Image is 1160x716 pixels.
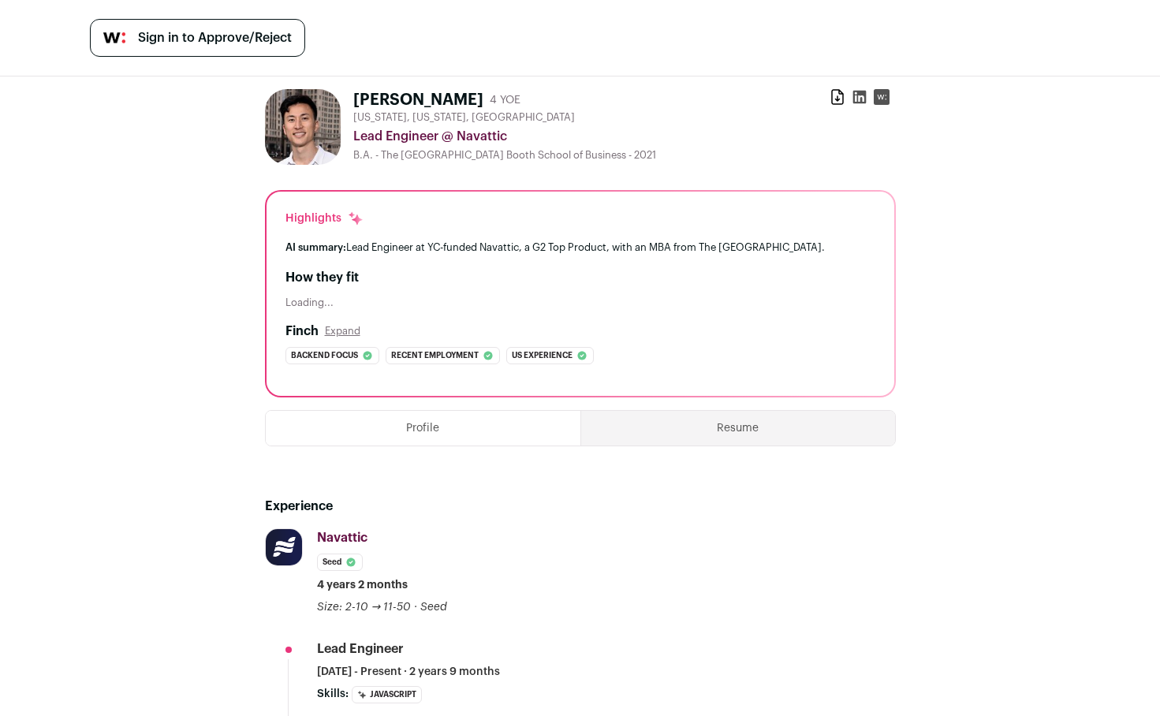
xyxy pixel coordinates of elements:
[353,111,575,124] span: [US_STATE], [US_STATE], [GEOGRAPHIC_DATA]
[265,497,896,516] h2: Experience
[291,348,358,364] span: Backend focus
[414,599,417,615] span: ·
[353,127,896,146] div: Lead Engineer @ Navattic
[285,322,319,341] h2: Finch
[581,411,895,446] button: Resume
[317,554,363,571] li: Seed
[285,296,875,309] div: Loading...
[90,19,305,57] a: Sign in to Approve/Reject
[490,92,520,108] div: 4 YOE
[285,268,875,287] h2: How they fit
[266,529,302,565] img: f2c1c23bb0d96570219cb48a6948e91aa097241a79c3ebb4e4aa140d13a29bcd.png
[317,531,367,544] span: Navattic
[391,348,479,364] span: Recent employment
[317,664,500,680] span: [DATE] - Present · 2 years 9 months
[317,602,412,613] span: Size: 2-10 → 11-50
[138,28,292,47] span: Sign in to Approve/Reject
[353,149,896,162] div: B.A. - The [GEOGRAPHIC_DATA] Booth School of Business - 2021
[285,239,875,255] div: Lead Engineer at YC-funded Navattic, a G2 Top Product, with an MBA from The [GEOGRAPHIC_DATA].
[352,686,422,703] li: JavaScript
[317,686,349,702] span: Skills:
[285,242,346,252] span: AI summary:
[512,348,573,364] span: Us experience
[285,211,364,226] div: Highlights
[317,640,404,658] div: Lead Engineer
[325,325,360,337] button: Expand
[420,602,447,613] span: Seed
[317,577,408,593] span: 4 years 2 months
[103,32,125,43] img: wellfound-symbol-flush-black-fb3c872781a75f747ccb3a119075da62bfe97bd399995f84a933054e44a575c4.png
[266,411,580,446] button: Profile
[353,89,483,111] h1: [PERSON_NAME]
[265,89,341,165] img: 59ed3fc80484580fbdffb3e4f54e1169ca3106cb8b0294332848d742d69c8990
